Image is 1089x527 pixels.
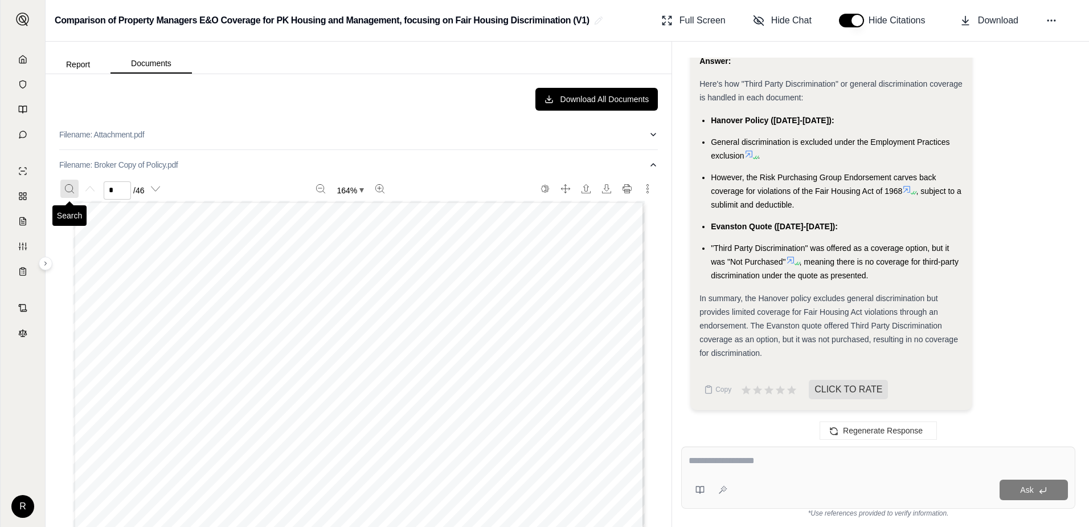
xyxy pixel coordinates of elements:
[556,180,575,198] button: Full screen
[337,185,357,196] span: 164 %
[748,9,816,32] button: Hide Chat
[711,222,838,231] span: Evanston Quote ([DATE]-[DATE]):
[107,388,115,397] span: 
[107,420,118,431] span: 
[679,14,726,27] span: Full Screen
[7,260,38,283] a: Coverage Table
[11,8,34,31] button: Expand sidebar
[1000,480,1068,500] button: Ask
[359,490,371,502] span: 
[618,180,636,198] button: Print
[107,409,115,417] span: 
[275,420,286,431] span: 
[394,461,597,475] span: DĐ'ŽǁĂŶWƌŽŐƌĂŵĚŵŝŶŝƐƚƌĂƚŽƌƐ
[7,235,38,258] a: Custom Report
[7,123,38,146] a: Chat
[7,48,38,71] a: Home
[59,159,178,171] p: Filename: Broker Copy of Policy.pdf
[107,365,118,376] span: 
[55,10,589,31] h2: Comparison of Property Managers E&O Coverage for PK Housing and Management, focusing on Fair Hous...
[241,420,261,431] span: 
[7,297,38,319] a: Contract Analysis
[107,447,118,459] span: 
[11,495,34,518] div: R
[711,257,959,280] span: , meaning there is no coverage for third-party discrimination under the quote as presented.
[107,461,117,471] span: 
[711,244,949,266] span: "Third Party Discrimination" was offered as a coverage option, but it was "Not Purchased"
[820,421,937,440] button: Regenerate Response
[104,181,131,200] input: Enter a page number
[375,420,387,431] span: 
[438,504,539,514] span: &ĂŝƌǀŝĞǁWĂƌŬ͕K,κκϭϮς
[107,518,116,527] span: 
[168,380,256,388] span: [GEOGRAPHIC_DATA]
[168,352,466,361] span: [PERSON_NAME] Insurance Group ([PERSON_NAME][GEOGRAPHIC_DATA])
[978,14,1018,27] span: Download
[771,14,812,27] span: Hide Chat
[342,420,353,431] span: 
[107,351,171,362] span: WZKh Z͗
[263,269,575,286] span: WƌŽƉĞƌƚLJDĂŶĂŐĞƌƐ ΘK>ŝĂďŝůŝƚLJWƌŽŐƌĂŵ
[154,248,163,256] span: 
[312,180,330,198] button: Zoom out
[59,150,658,180] button: Filename: Broker Copy of Policy.pdf
[107,447,267,455] span: PK Housing & Management Company LLC
[371,180,389,198] button: Zoom in
[52,205,87,226] div: Search
[146,180,165,198] button: Next page
[409,420,420,431] span: 
[16,13,30,26] img: Expand sidebar
[107,490,116,500] span: 
[758,151,760,160] span: .
[584,463,595,474] span: 
[557,433,568,445] span: 
[681,509,1075,518] div: *Use references provided to verify information.
[7,160,38,183] a: Single Policy
[657,9,730,32] button: Full Screen
[421,433,568,445] span: WZK'ZDD/E/^dZdKZ͗
[59,120,658,149] button: Filename: Attachment.pdf
[809,380,888,399] span: CLICK TO RATE
[60,180,79,198] button: Search
[405,290,422,307] span: 
[711,187,961,209] span: , subject to a sublimit and deductible.
[359,461,371,472] span: 
[59,129,144,140] p: Filename: Attachment.pdf
[110,54,192,74] button: Documents
[955,9,1023,32] button: Download
[715,385,731,394] span: Copy
[359,504,371,516] span: 
[489,447,500,459] span: 
[308,420,320,431] span: 
[359,433,371,445] span: 
[7,98,38,121] a: Prompt Library
[107,399,115,407] span: 
[181,329,190,337] span: 
[332,181,369,200] button: Zoom document
[186,433,283,445] span: ED /E^hZ ͗
[536,180,554,198] button: Switch to the dark theme
[410,490,586,501] span: KůĚ&ŽƌŐĞĞŶƚƌĞʹϮϬρερ>ŽƌĂŝŶZŽĂĚ
[107,340,115,349] span: 
[638,180,657,198] button: More actions
[203,420,211,431] span:  
[81,180,99,198] button: Previous page
[107,477,259,485] span: [STREET_ADDRESS][PERSON_NAME]
[699,378,736,401] button: Copy
[711,173,936,196] span: However, the Risk Purchasing Group Endorsement carves back coverage for violations of the Fair Ho...
[270,433,281,445] span: 
[843,426,923,435] span: Regenerate Response
[359,447,371,459] span: 
[107,490,181,498] span: Okemos, MI, 48864
[107,504,116,513] span: 
[212,330,221,338] span: 
[133,185,144,196] span: / 46
[1020,485,1033,494] span: Ask
[359,477,371,488] span: 
[869,14,932,27] span: Hide Citations
[699,56,731,66] strong: Answer:
[107,378,115,387] span: 
[46,55,110,74] button: Report
[7,210,38,233] a: Claim Coverage
[711,116,834,125] span: Hanover Policy ([DATE]-[DATE]):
